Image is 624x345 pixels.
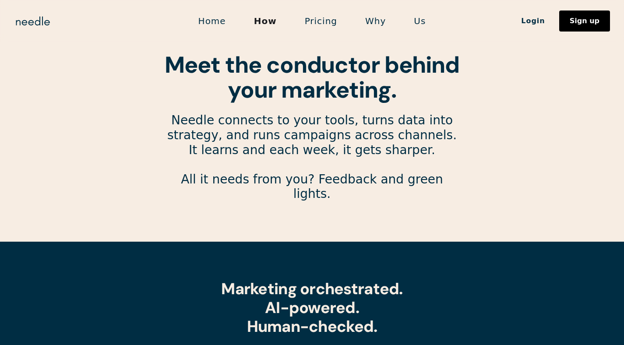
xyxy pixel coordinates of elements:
a: Login [507,14,559,28]
a: Sign up [559,11,610,32]
a: How [240,12,291,30]
strong: Marketing orchestrated. AI-powered. Human-checked. [221,278,402,337]
strong: Meet the conductor behind your marketing. [165,50,459,105]
a: Us [400,12,440,30]
p: Needle connects to your tools, turns data into strategy, and runs campaigns across channels. It l... [163,113,461,216]
a: Pricing [291,12,351,30]
div: Sign up [570,18,599,25]
a: Why [351,12,400,30]
a: Home [184,12,240,30]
